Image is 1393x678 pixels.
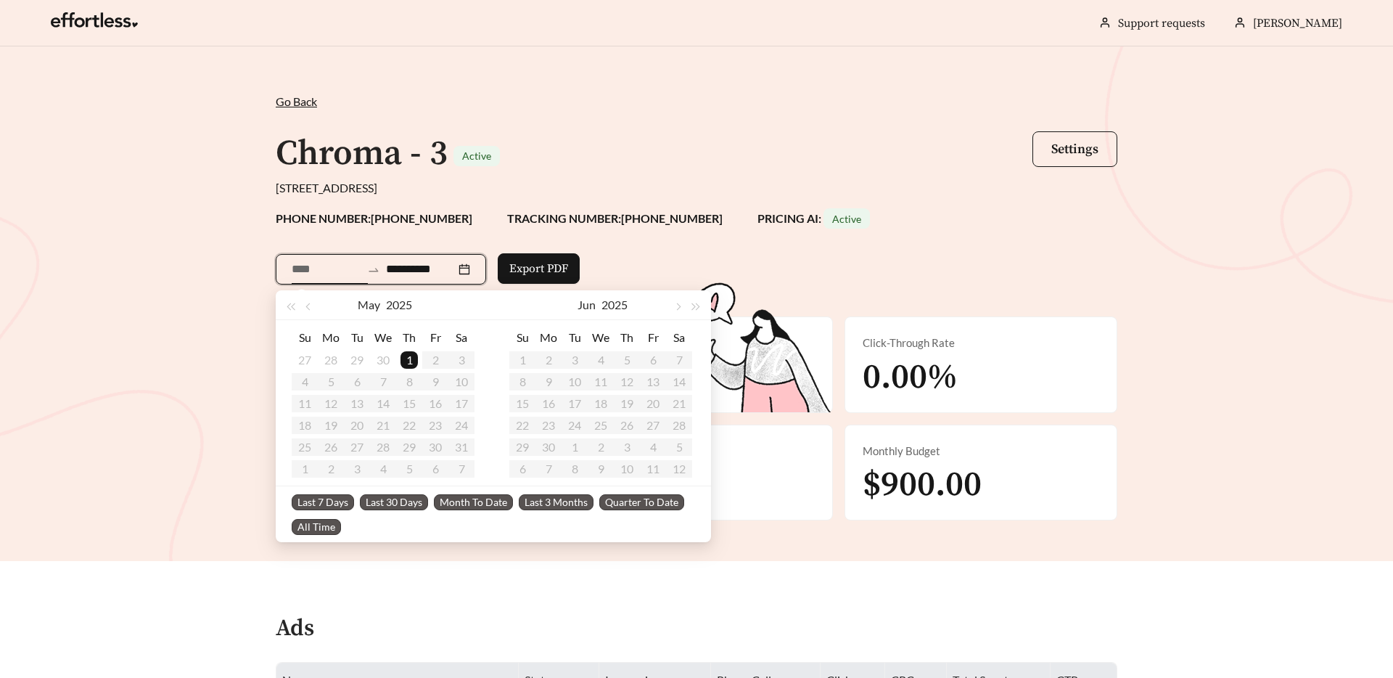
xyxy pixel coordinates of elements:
th: Mo [535,326,562,349]
span: swap-right [367,264,380,277]
th: Th [614,326,640,349]
div: 27 [296,351,313,369]
button: May [358,290,380,319]
button: Jun [578,290,596,319]
button: Settings [1032,131,1117,167]
span: Last 7 Days [292,494,354,510]
div: 30 [374,351,392,369]
span: Last 3 Months [519,494,593,510]
span: $900.00 [863,463,982,507]
button: Export PDF [498,253,580,284]
strong: PHONE NUMBER: [PHONE_NUMBER] [276,211,472,225]
span: Export PDF [509,260,568,277]
strong: PRICING AI: [757,211,870,225]
button: 2025 [386,290,412,319]
span: Month To Date [434,494,513,510]
th: Fr [640,326,666,349]
th: Tu [344,326,370,349]
td: 2025-04-30 [370,349,396,371]
span: [PERSON_NAME] [1253,16,1342,30]
strong: TRACKING NUMBER: [PHONE_NUMBER] [507,211,723,225]
th: Su [509,326,535,349]
th: Th [396,326,422,349]
div: Click-Through Rate [863,335,1099,351]
th: We [370,326,396,349]
div: 1 [400,351,418,369]
span: Last 30 Days [360,494,428,510]
th: Sa [666,326,692,349]
th: Fr [422,326,448,349]
th: Mo [318,326,344,349]
th: Su [292,326,318,349]
span: 0.00% [863,356,958,399]
span: All Time [292,519,341,535]
td: 2025-04-29 [344,349,370,371]
td: 2025-04-28 [318,349,344,371]
td: 2025-04-27 [292,349,318,371]
span: Active [462,150,491,162]
div: Monthly Budget [863,443,1099,460]
button: 2025 [601,290,628,319]
div: 29 [348,351,366,369]
span: to [367,263,380,276]
a: Support requests [1118,16,1205,30]
div: 28 [322,351,340,369]
h4: Ads [276,616,314,642]
th: Sa [448,326,474,349]
span: Active [832,213,861,225]
td: 2025-05-01 [396,349,422,371]
div: [STREET_ADDRESS] [276,179,1117,197]
th: Tu [562,326,588,349]
span: Settings [1051,141,1098,158]
th: We [588,326,614,349]
h1: Chroma - 3 [276,132,448,176]
span: Go Back [276,94,317,108]
span: Quarter To Date [599,494,684,510]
